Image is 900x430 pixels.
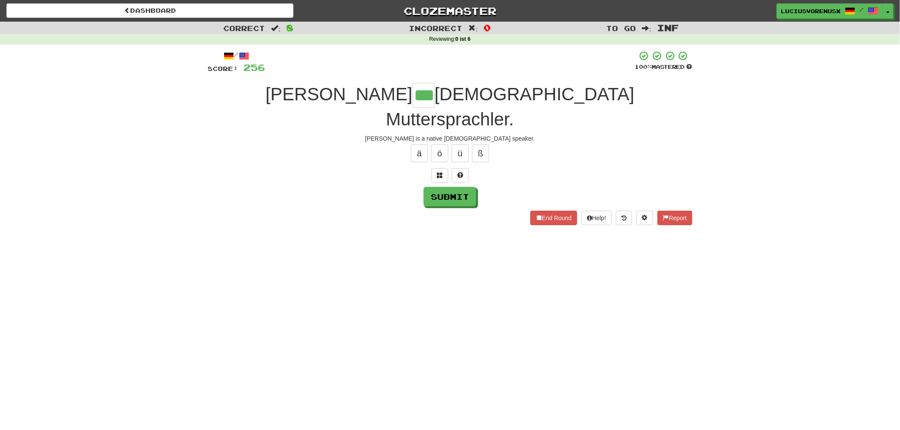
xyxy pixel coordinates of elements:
[306,3,593,18] a: Clozemaster
[581,211,612,225] button: Help!
[243,62,265,73] span: 256
[860,7,864,13] span: /
[781,7,841,15] span: LuciusVorenusX
[472,144,489,162] button: ß
[616,211,632,225] button: Round history (alt+y)
[265,84,412,104] span: [PERSON_NAME]
[286,23,293,33] span: 8
[424,187,476,207] button: Submit
[657,23,679,33] span: Inf
[452,168,469,183] button: Single letter hint - you only get 1 per sentence and score half the points! alt+h
[208,65,238,72] span: Score:
[484,23,491,33] span: 0
[635,63,652,70] span: 100 %
[642,25,652,32] span: :
[658,211,692,225] button: Report
[386,84,634,129] span: [DEMOGRAPHIC_DATA] Muttersprachler.
[411,144,428,162] button: ä
[431,168,448,183] button: Switch sentence to multiple choice alt+p
[208,51,265,61] div: /
[271,25,281,32] span: :
[456,36,471,42] strong: 0 ist 6
[6,3,293,18] a: Dashboard
[431,144,448,162] button: ö
[530,211,577,225] button: End Round
[452,144,469,162] button: ü
[777,3,883,19] a: LuciusVorenusX /
[409,24,463,32] span: Incorrect
[224,24,265,32] span: Correct
[607,24,636,32] span: To go
[635,63,692,71] div: Mastered
[469,25,478,32] span: :
[208,134,692,143] div: [PERSON_NAME] is a native [DEMOGRAPHIC_DATA] speaker.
